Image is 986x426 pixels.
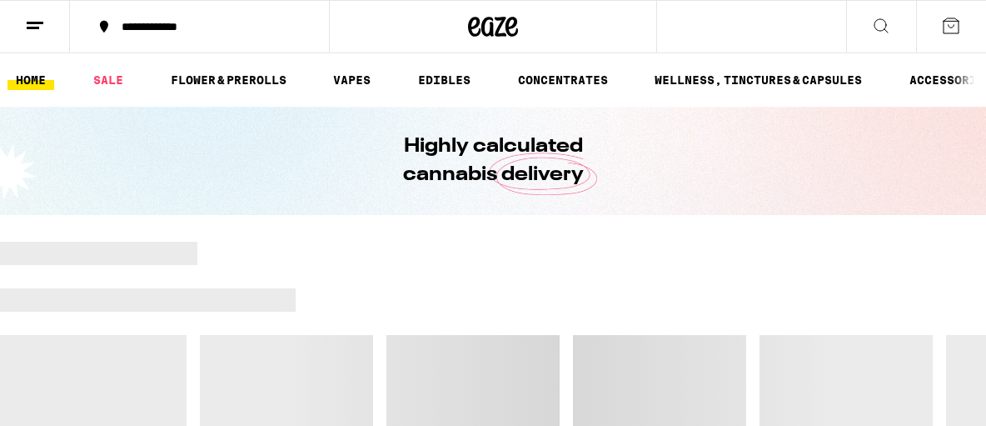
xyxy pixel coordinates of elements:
a: WELLNESS, TINCTURES & CAPSULES [646,70,870,90]
a: SALE [85,70,132,90]
a: VAPES [325,70,379,90]
a: EDIBLES [410,70,479,90]
a: HOME [7,70,54,90]
a: FLOWER & PREROLLS [162,70,295,90]
a: CONCENTRATES [510,70,616,90]
h1: Highly calculated cannabis delivery [356,133,630,189]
